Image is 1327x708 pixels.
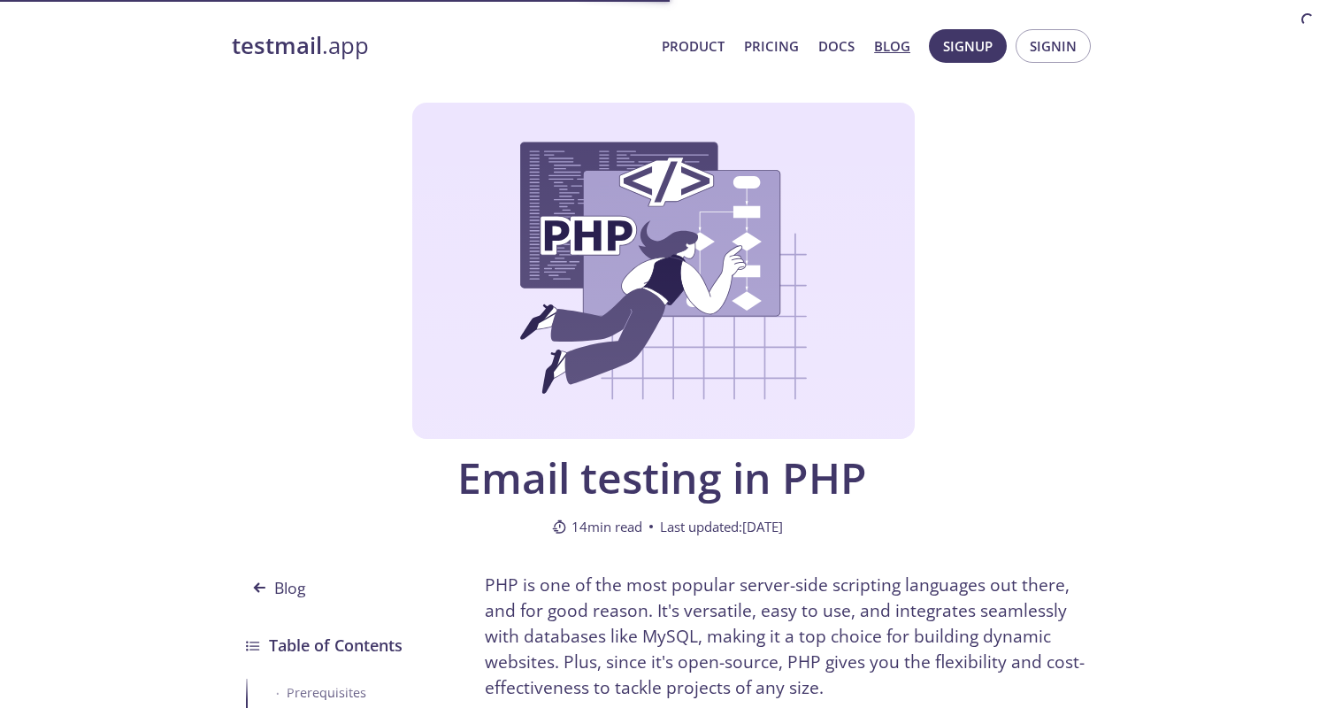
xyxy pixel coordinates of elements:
button: Signup [929,29,1007,63]
span: Signup [943,35,993,58]
a: testmail.app [232,31,648,61]
a: Pricing [744,35,799,58]
a: Product [662,35,725,58]
a: Docs [818,35,855,58]
a: Blog [246,546,429,612]
span: Blog [246,571,317,604]
button: Signin [1016,29,1091,63]
span: Last updated: [DATE] [660,516,783,537]
p: PHP is one of the most popular server-side scripting languages out there, and for good reason. It... [485,573,1095,700]
strong: testmail [232,30,322,61]
h3: Table of Contents [269,633,403,658]
span: Signin [1030,35,1077,58]
span: 14 min read [552,516,642,537]
span: Email testing in PHP [359,453,964,502]
a: Blog [874,35,910,58]
span: • [276,684,280,702]
div: Prerequisites [287,684,366,702]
